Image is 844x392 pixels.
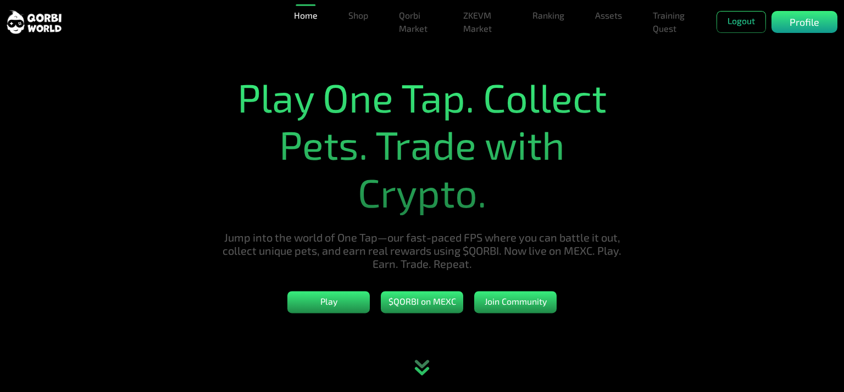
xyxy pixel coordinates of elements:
img: sticky brand-logo [7,9,62,35]
a: ZKEVM Market [459,4,506,40]
a: Qorbi Market [395,4,437,40]
button: Play [287,292,370,313]
h5: Jump into the world of One Tap—our fast-paced FPS where you can battle it out, collect unique pet... [218,231,626,271]
a: Home [290,4,322,26]
a: Assets [591,4,626,26]
div: animation [398,343,446,392]
button: Join Community [474,292,557,313]
p: Profile [790,15,819,30]
a: Training Quest [648,4,695,40]
button: $QORBI on MEXC [381,292,463,313]
button: Logout [717,11,766,33]
h1: Play One Tap. Collect Pets. Trade with Crypto. [218,73,626,215]
a: Shop [344,4,373,26]
a: Ranking [528,4,569,26]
